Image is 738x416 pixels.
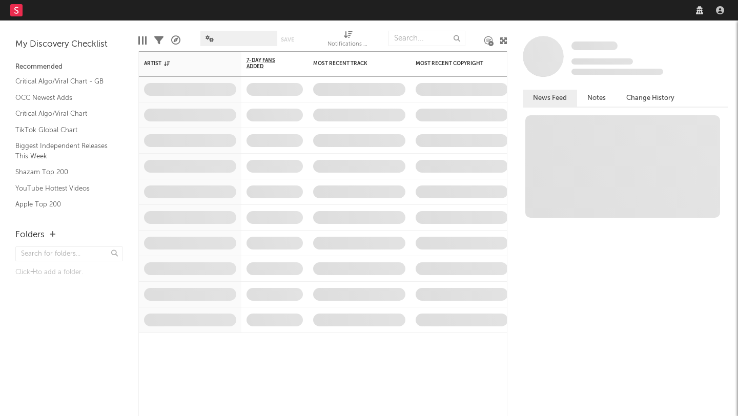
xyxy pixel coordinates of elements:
div: Filters [154,26,163,55]
div: Most Recent Track [313,60,390,67]
div: Click to add a folder. [15,266,123,279]
a: Shazam Top 200 [15,167,113,178]
a: Some Artist [571,41,618,51]
button: Save [281,37,294,43]
span: Some Artist [571,41,618,50]
div: Most Recent Copyright [416,60,493,67]
a: Critical Algo/Viral Chart - GB [15,76,113,87]
a: YouTube Hottest Videos [15,183,113,194]
span: Tracking Since: [DATE] [571,58,633,65]
a: TikTok Global Chart [15,124,113,136]
a: OCC Newest Adds [15,92,113,103]
div: Edit Columns [138,26,147,55]
div: Recommended [15,61,123,73]
button: Notes [577,90,616,107]
div: Folders [15,229,45,241]
div: Artist [144,60,221,67]
button: News Feed [523,90,577,107]
a: Apple Top 200 [15,199,113,210]
div: My Discovery Checklist [15,38,123,51]
button: Change History [616,90,685,107]
span: 7-Day Fans Added [247,57,288,70]
span: 0 fans last week [571,69,663,75]
input: Search... [388,31,465,46]
input: Search for folders... [15,246,123,261]
div: Notifications (Artist) [327,26,368,55]
a: Critical Algo/Viral Chart [15,108,113,119]
a: Biggest Independent Releases This Week [15,140,113,161]
div: A&R Pipeline [171,26,180,55]
div: Notifications (Artist) [327,38,368,51]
